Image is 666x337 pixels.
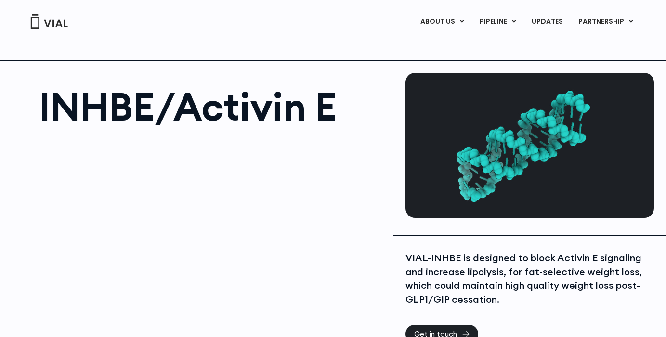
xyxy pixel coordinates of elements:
h1: INHBE/Activin E [39,87,383,126]
a: UPDATES [524,13,570,30]
img: Vial Logo [30,14,68,29]
a: ABOUT USMenu Toggle [413,13,471,30]
a: PIPELINEMenu Toggle [472,13,523,30]
div: VIAL-INHBE is designed to block Activin E signaling and increase lipolysis, for fat-selective wei... [405,251,654,306]
a: PARTNERSHIPMenu Toggle [571,13,641,30]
